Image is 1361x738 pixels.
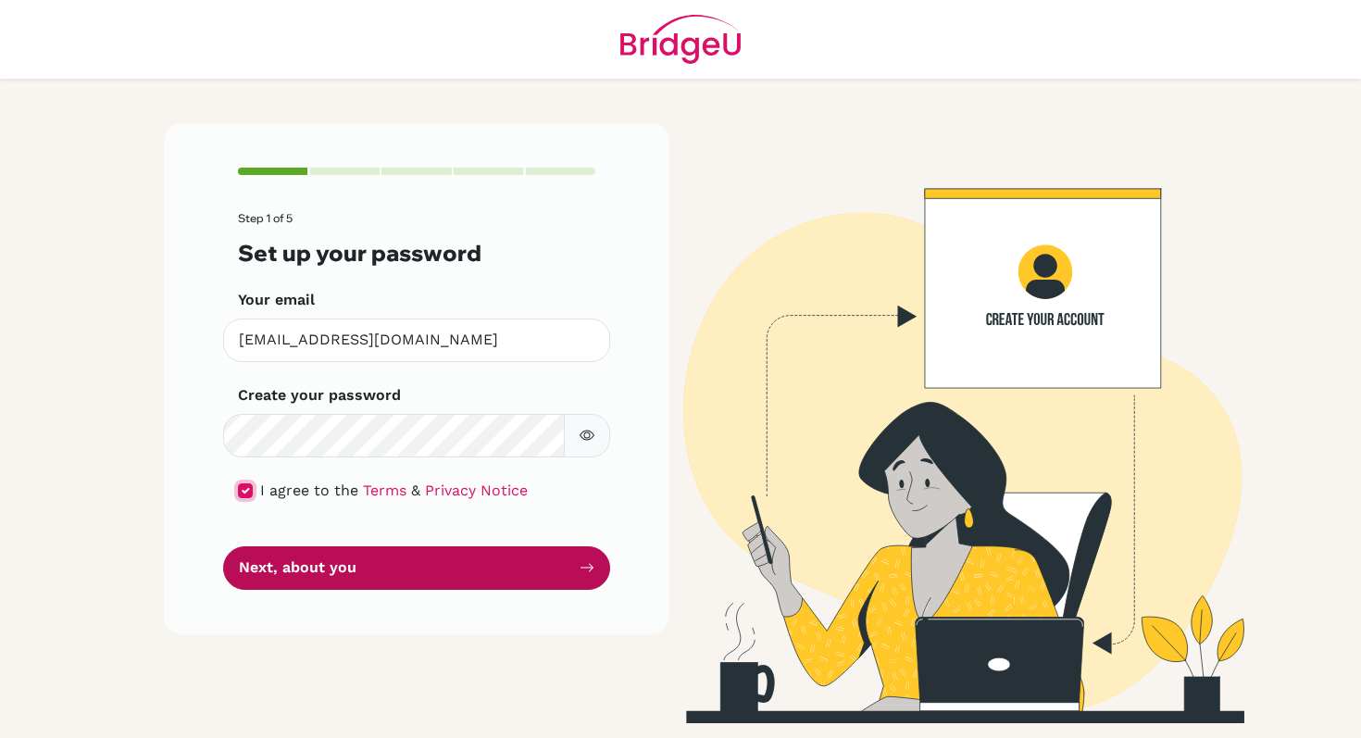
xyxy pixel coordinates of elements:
[223,546,610,590] button: Next, about you
[363,482,406,499] a: Terms
[223,319,610,362] input: Insert your email*
[238,240,595,267] h3: Set up your password
[238,384,401,407] label: Create your password
[411,482,420,499] span: &
[238,211,293,225] span: Step 1 of 5
[425,482,528,499] a: Privacy Notice
[260,482,358,499] span: I agree to the
[238,289,315,311] label: Your email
